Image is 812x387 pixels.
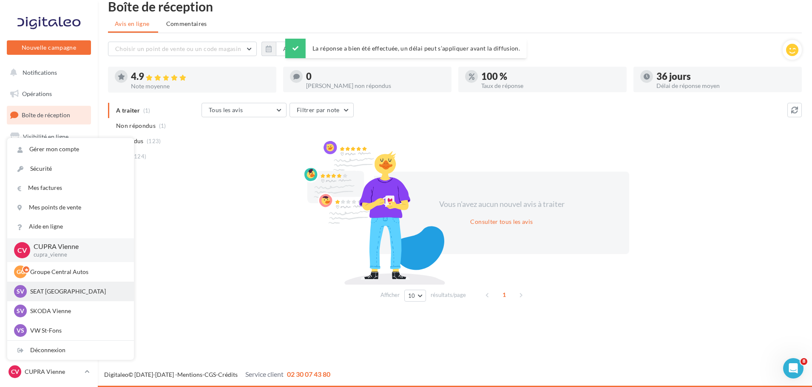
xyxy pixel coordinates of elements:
div: La réponse a bien été effectuée, un délai peut s’appliquer avant la diffusion. [285,39,527,58]
a: CGS [204,371,216,378]
span: CV [17,245,27,255]
span: Tous les avis [209,106,243,113]
div: Déconnexion [7,341,134,360]
div: Taux de réponse [481,83,620,89]
span: Répondus [116,137,144,145]
span: VS [17,326,24,335]
a: Aide en ligne [7,217,134,236]
div: Vous n'avez aucun nouvel avis à traiter [429,199,575,210]
a: Mes factures [7,178,134,198]
a: Opérations [5,85,93,103]
div: 100 % [481,72,620,81]
p: CUPRA Vienne [25,367,81,376]
span: Service client [245,370,284,378]
span: Afficher [380,291,400,299]
span: Visibilité en ligne [23,133,68,140]
p: SEAT [GEOGRAPHIC_DATA] [30,287,124,296]
span: Notifications [23,69,57,76]
span: Opérations [22,90,52,97]
span: Boîte de réception [22,111,70,119]
a: Digitaleo [104,371,128,378]
a: Campagnes DataOnDemand [5,262,93,287]
p: VW St-Fons [30,326,124,335]
button: Notifications [5,64,89,82]
button: Au total [261,42,313,56]
span: 8 [801,358,807,365]
span: (124) [132,153,147,160]
a: PLV et print personnalisable [5,233,93,258]
span: 1 [497,288,511,302]
span: (1) [159,122,166,129]
a: Boîte de réception [5,106,93,124]
a: Médiathèque [5,191,93,209]
span: Commentaires [166,20,207,28]
a: Contacts [5,170,93,188]
p: cupra_vienne [34,251,120,259]
button: Consulter tous les avis [467,217,536,227]
span: (123) [147,138,161,144]
div: 0 [306,72,445,81]
p: SKODA Vienne [30,307,124,315]
p: CUPRA Vienne [34,242,120,251]
span: CV [11,367,19,376]
button: Tous les avis [202,103,287,117]
span: SV [17,307,24,315]
a: Calendrier [5,212,93,230]
span: résultats/page [431,291,466,299]
a: Crédits [218,371,238,378]
div: Délai de réponse moyen [656,83,795,89]
span: GC [17,268,25,276]
span: 10 [408,292,415,299]
a: Campagnes [5,149,93,167]
span: Non répondus [116,121,156,130]
button: Choisir un point de vente ou un code magasin [108,42,257,56]
span: © [DATE]-[DATE] - - - [104,371,330,378]
div: 4.9 [131,72,270,82]
a: Visibilité en ligne [5,128,93,146]
button: Au total [276,42,313,56]
a: Gérer mon compte [7,140,134,159]
a: Sécurité [7,159,134,178]
p: Groupe Central Autos [30,268,124,276]
button: Nouvelle campagne [7,40,91,55]
div: [PERSON_NAME] non répondus [306,83,445,89]
span: Choisir un point de vente ou un code magasin [115,45,241,52]
button: Filtrer par note [290,103,354,117]
span: 02 30 07 43 80 [287,370,330,378]
a: Mes points de vente [7,198,134,217]
div: 36 jours [656,72,795,81]
button: 10 [404,290,426,302]
iframe: Intercom live chat [783,358,803,379]
a: CV CUPRA Vienne [7,364,91,380]
span: SV [17,287,24,296]
div: Note moyenne [131,83,270,89]
a: Mentions [177,371,202,378]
